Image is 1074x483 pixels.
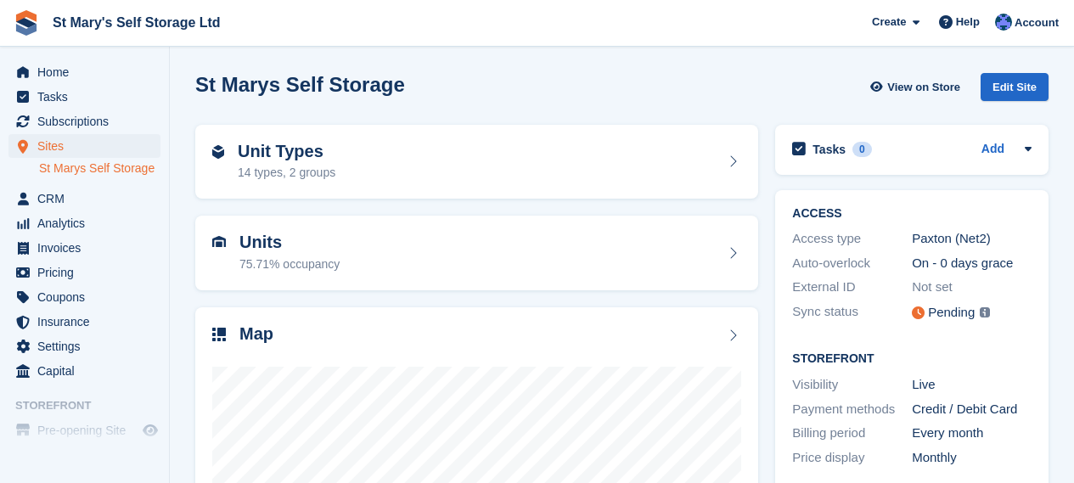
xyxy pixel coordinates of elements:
a: menu [8,187,160,211]
a: Add [981,140,1004,160]
div: Visibility [792,375,912,395]
span: Subscriptions [37,110,139,133]
a: menu [8,60,160,84]
a: View on Store [868,73,967,101]
a: menu [8,85,160,109]
span: Coupons [37,285,139,309]
a: Units 75.71% occupancy [195,216,758,290]
a: menu [8,418,160,442]
a: menu [8,359,160,383]
span: Pricing [37,261,139,284]
div: Credit / Debit Card [912,400,1032,419]
div: Every month [912,424,1032,443]
span: Storefront [15,397,169,414]
span: Analytics [37,211,139,235]
div: Monthly [912,448,1032,468]
span: CRM [37,187,139,211]
span: Create [872,14,906,31]
img: Matthew Keenan [995,14,1012,31]
div: Live [912,375,1032,395]
span: Tasks [37,85,139,109]
h2: Units [239,233,340,252]
div: Paxton (Net2) [912,229,1032,249]
span: Capital [37,359,139,383]
div: Billing period [792,424,912,443]
a: menu [8,261,160,284]
div: Access type [792,229,912,249]
div: External ID [792,278,912,297]
div: Auto-overlock [792,254,912,273]
h2: Tasks [813,142,846,157]
span: Home [37,60,139,84]
div: Edit Site [981,73,1049,101]
span: View on Store [887,79,960,96]
span: Help [956,14,980,31]
div: On - 0 days grace [912,254,1032,273]
img: unit-type-icn-2b2737a686de81e16bb02015468b77c625bbabd49415b5ef34ead5e3b44a266d.svg [212,145,224,159]
h2: ACCESS [792,207,1032,221]
a: menu [8,310,160,334]
a: menu [8,334,160,358]
h2: Unit Types [238,142,335,161]
a: St Mary's Self Storage Ltd [46,8,228,37]
span: Sites [37,134,139,158]
span: Pre-opening Site [37,418,139,442]
img: icon-info-grey-7440780725fd019a000dd9b08b2336e03edf1995a4989e88bcd33f0948082b44.svg [980,307,990,317]
a: Edit Site [981,73,1049,108]
img: map-icn-33ee37083ee616e46c38cad1a60f524a97daa1e2b2c8c0bc3eb3415660979fc1.svg [212,328,226,341]
h2: Storefront [792,352,1032,366]
span: Insurance [37,310,139,334]
div: Payment methods [792,400,912,419]
span: Invoices [37,236,139,260]
h2: Map [239,324,273,344]
a: menu [8,110,160,133]
span: Account [1015,14,1059,31]
div: 0 [852,142,872,157]
a: menu [8,236,160,260]
a: menu [8,285,160,309]
span: Settings [37,334,139,358]
div: Sync status [792,302,912,323]
a: menu [8,211,160,235]
a: Unit Types 14 types, 2 groups [195,125,758,199]
img: stora-icon-8386f47178a22dfd0bd8f6a31ec36ba5ce8667c1dd55bd0f319d3a0aa187defe.svg [14,10,39,36]
h2: St Marys Self Storage [195,73,405,96]
img: unit-icn-7be61d7bf1b0ce9d3e12c5938cc71ed9869f7b940bace4675aadf7bd6d80202e.svg [212,236,226,248]
div: Price display [792,448,912,468]
a: menu [8,134,160,158]
a: St Marys Self Storage [39,160,160,177]
div: Pending [928,303,975,323]
div: 14 types, 2 groups [238,164,335,182]
a: Preview store [140,420,160,441]
div: Not set [912,278,1032,297]
div: 75.71% occupancy [239,256,340,273]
